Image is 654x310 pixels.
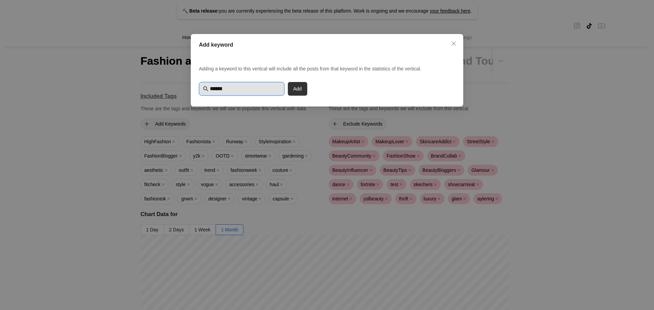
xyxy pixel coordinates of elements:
[293,85,302,93] span: Add
[203,86,208,92] span: search
[199,66,455,72] div: Adding a keyword to this vertical will include all the posts from that keyword in the statistics ...
[451,41,456,46] span: close
[448,38,459,49] button: Close
[199,41,455,49] div: Add keyword
[288,82,307,96] button: Add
